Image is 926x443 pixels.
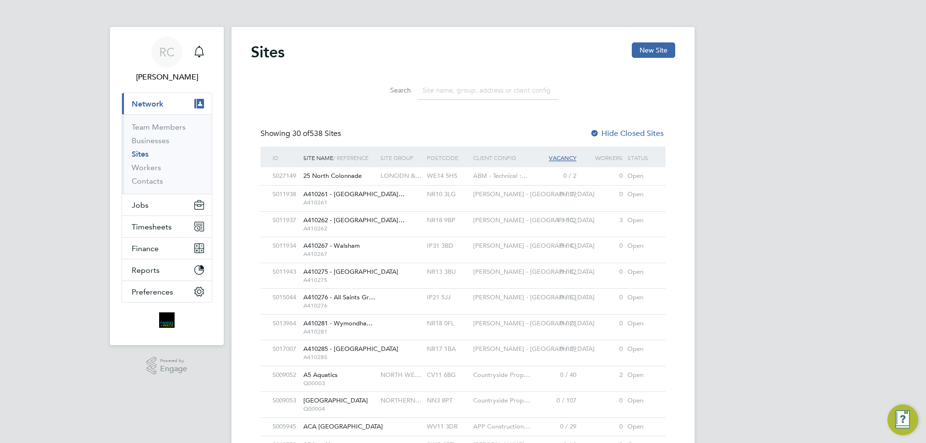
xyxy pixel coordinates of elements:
[270,340,301,358] div: S017007
[549,154,576,162] span: Vacancy
[424,315,471,333] div: NR18 0FL
[473,396,530,404] span: Countryside Prop…
[270,340,656,348] a: S017007A410285 - [GEOGRAPHIC_DATA] A410285NR17 1BA[PERSON_NAME] - [GEOGRAPHIC_DATA]0 / 390Open
[132,222,172,231] span: Timesheets
[424,263,471,281] div: NR13 3BU
[532,340,579,358] div: 0 / 39
[132,122,186,132] a: Team Members
[270,237,301,255] div: S011934
[368,86,411,94] label: Search
[270,186,301,203] div: S011938
[303,172,362,180] span: 25 North Colonnade
[122,259,212,281] button: Reports
[270,212,301,229] div: S011937
[303,225,376,232] span: A410262
[159,46,175,58] span: RC
[122,312,212,328] a: Go to home page
[381,396,422,404] span: NORTHERN…
[303,371,338,379] span: A5 Aquatics
[532,315,579,333] div: 0 / 28
[473,172,528,180] span: ABM - Technical :…
[532,263,579,281] div: 0 / 82
[122,114,212,194] div: Network
[132,99,163,108] span: Network
[424,186,471,203] div: NR10 3LG
[122,93,212,114] button: Network
[473,293,595,301] span: [PERSON_NAME] - [GEOGRAPHIC_DATA]
[579,237,625,255] div: 0
[424,418,471,436] div: WV11 3DR
[270,185,656,193] a: S011938A410261 - [GEOGRAPHIC_DATA]… A410261NR10 3LG[PERSON_NAME] - [GEOGRAPHIC_DATA]0 / 390Open
[625,340,656,358] div: Open
[625,315,656,333] div: Open
[579,147,625,169] div: Workers
[424,392,471,410] div: NN3 8PT
[579,315,625,333] div: 0
[303,405,376,413] span: Q00004
[303,353,376,361] span: A410285
[270,288,656,296] a: S015044A410276 - All Saints Gr… A410276IP21 5JJ[PERSON_NAME] - [GEOGRAPHIC_DATA]0 / 530Open
[132,176,163,186] a: Contacts
[122,281,212,302] button: Preferences
[160,365,187,373] span: Engage
[270,167,656,175] a: S02714925 North Colonnade LONODN &…WE14 5HSABM - Technical :…0 / 20Open
[303,422,383,430] span: ACA [GEOGRAPHIC_DATA]
[251,42,285,62] h2: Sites
[625,167,656,185] div: Open
[270,391,656,400] a: S009053[GEOGRAPHIC_DATA] Q00004NORTHERN…NN3 8PTCountryside Prop…0 / 1070Open
[270,314,656,322] a: S013964A410281 - Wymondha… A410281NR18 0FL[PERSON_NAME] - [GEOGRAPHIC_DATA]0 / 280Open
[303,319,373,327] span: A410281 - Wymondha…
[333,154,368,161] span: / Reference
[292,129,310,138] span: 30 of
[473,268,595,276] span: [PERSON_NAME] - [GEOGRAPHIC_DATA]
[303,276,376,284] span: A410275
[887,404,918,435] button: Engage Resource Center
[473,319,595,327] span: [PERSON_NAME] - [GEOGRAPHIC_DATA]
[301,147,378,169] div: Site Name
[378,147,424,169] div: Site Group
[303,396,368,404] span: [GEOGRAPHIC_DATA]
[532,392,579,410] div: 0 / 107
[625,147,656,169] div: Status
[532,212,579,229] div: 1 / 102
[270,263,656,271] a: S011943A410275 - [GEOGRAPHIC_DATA] A410275NR13 3BU[PERSON_NAME] - [GEOGRAPHIC_DATA]0 / 820Open
[160,357,187,365] span: Powered by
[110,27,224,345] nav: Main navigation
[473,345,595,353] span: [PERSON_NAME] - [GEOGRAPHIC_DATA]
[270,418,301,436] div: S005945
[122,71,212,83] span: Robyn Clarke
[532,418,579,436] div: 0 / 29
[270,289,301,307] div: S015044
[270,392,301,410] div: S009053
[303,293,375,301] span: A410276 - All Saints Gr…
[473,216,595,224] span: [PERSON_NAME] - [GEOGRAPHIC_DATA]
[303,190,405,198] span: A410261 - [GEOGRAPHIC_DATA]…
[122,216,212,237] button: Timesheets
[418,81,558,100] input: Site name, group, address or client config
[292,129,341,138] span: 538 Sites
[132,244,159,253] span: Finance
[473,242,595,250] span: [PERSON_NAME] - [GEOGRAPHIC_DATA]
[625,212,656,229] div: Open
[122,194,212,215] button: Jobs
[625,263,656,281] div: Open
[625,237,656,255] div: Open
[270,147,301,169] div: ID
[303,268,398,276] span: A410275 - [GEOGRAPHIC_DATA]
[532,167,579,185] div: 0 / 2
[270,237,656,245] a: S011934A410267 - Walsham A410267IP31 3BD[PERSON_NAME] - [GEOGRAPHIC_DATA]0 / 430Open
[424,147,471,169] div: Postcode
[270,366,656,374] a: S009052A5 Aquatics Q00003NORTH WE…CV11 6BGCountryside Prop…0 / 402Open
[132,136,169,145] a: Businesses
[132,149,149,159] a: Sites
[303,328,376,336] span: A410281
[632,42,675,58] button: New Site
[132,266,160,275] span: Reports
[625,366,656,384] div: Open
[473,190,595,198] span: [PERSON_NAME] - [GEOGRAPHIC_DATA]
[132,163,161,172] a: Workers
[159,312,175,328] img: bromak-logo-retina.png
[471,147,532,169] div: Client Config
[579,167,625,185] div: 0
[122,37,212,83] a: RC[PERSON_NAME]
